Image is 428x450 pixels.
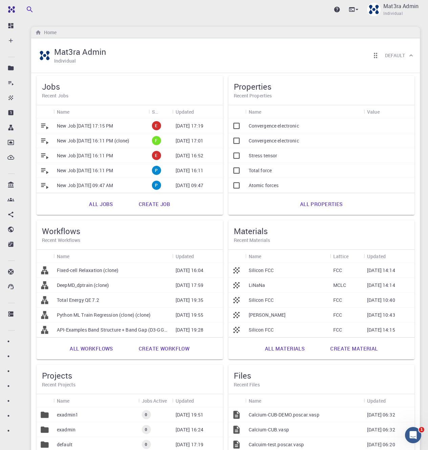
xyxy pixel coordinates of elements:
[386,395,397,406] button: Sort
[34,29,58,36] nav: breadcrumb
[249,122,299,129] p: Convergence electronic
[57,411,78,418] p: exadmin1
[261,251,272,262] button: Sort
[152,123,160,129] span: E
[176,441,204,448] p: [DATE] 17:19
[249,426,289,433] p: Calcium-CUB.vasp
[142,427,150,432] span: 0
[245,105,364,118] div: Name
[367,282,395,289] p: [DATE] 14:14
[333,297,342,303] p: FCC
[42,92,218,99] h6: Recent Jobs
[364,105,414,118] div: Value
[37,250,53,263] div: Icon
[367,312,395,318] p: [DATE] 10:43
[249,297,274,303] p: Silicon FCC
[57,267,118,274] p: Fixed-cell Relaxation (clone)
[249,441,304,448] p: Calcuim-test.poscar.vasp
[249,327,274,333] p: Silicon FCC
[42,381,218,388] h6: Recent Projects
[364,394,414,407] div: Updated
[386,251,397,262] button: Sort
[42,370,218,381] h5: Projects
[333,312,342,318] p: FCC
[14,5,39,11] span: Support
[176,411,204,418] p: [DATE] 19:51
[131,340,197,357] a: Create workflow
[249,152,277,159] p: Stress tensor
[57,250,70,263] div: Name
[138,394,172,407] div: Jobs Active
[82,196,120,212] a: All jobs
[234,92,409,99] h6: Recent Properties
[54,46,106,57] h5: Mat3ra Admin
[54,57,76,65] h6: Individual
[158,106,169,117] button: Sort
[333,327,342,333] p: FCC
[234,237,409,244] h6: Recent Materials
[70,251,81,262] button: Sort
[31,38,420,73] div: Mat3ra AdminMat3ra AdminIndividualReorder cardsDefault
[228,394,245,407] div: Icon
[257,340,312,357] a: All materials
[261,106,272,117] button: Sort
[53,105,149,118] div: Name
[249,167,272,174] p: Total force
[367,267,395,274] p: [DATE] 14:14
[37,394,53,407] div: Icon
[57,312,151,318] p: Python ML Train Regression (clone) (clone)
[245,250,330,263] div: Name
[367,441,395,448] p: [DATE] 06:20
[152,121,161,130] div: error
[131,196,178,212] a: Create job
[57,182,113,189] p: New Job [DATE] 09:47 AM
[176,426,204,433] p: [DATE] 16:24
[41,29,57,36] h6: Home
[367,3,381,16] img: Mat3ra Admin
[348,251,359,262] button: Sort
[53,250,172,263] div: Name
[234,226,409,237] h5: Materials
[333,282,346,289] p: MCLC
[364,250,414,263] div: Updated
[293,196,350,212] a: All properties
[42,226,218,237] h5: Workflows
[194,251,205,262] button: Sort
[152,181,161,190] div: pre-submission
[228,250,245,263] div: Icon
[234,81,409,92] h5: Properties
[176,122,204,129] p: [DATE] 17:19
[5,6,15,13] img: logo
[57,426,75,433] p: exadmin
[172,394,223,407] div: Updated
[228,105,245,118] div: Icon
[176,267,204,274] p: [DATE] 16:04
[176,152,204,159] p: [DATE] 16:52
[152,105,158,118] div: Status
[57,122,113,129] p: New Job [DATE] 17:15 PM
[249,312,286,318] p: [PERSON_NAME]
[367,105,380,118] div: Value
[172,250,223,263] div: Updated
[383,2,419,10] p: Mat3ra Admin
[249,182,279,189] p: Atomic forces
[234,381,409,388] h6: Recent Files
[194,106,205,117] button: Sort
[42,237,218,244] h6: Recent Workflows
[176,167,204,174] p: [DATE] 16:11
[152,166,161,175] div: pre-submission
[57,152,113,159] p: New Job [DATE] 16:11 PM
[176,250,194,263] div: Updated
[419,427,424,432] span: 1
[249,267,274,274] p: Silicon FCC
[245,394,364,407] div: Name
[37,105,53,118] div: Icon
[152,153,160,158] span: E
[249,394,262,407] div: Name
[142,442,150,447] span: 0
[42,81,218,92] h5: Jobs
[261,395,272,406] button: Sort
[176,282,204,289] p: [DATE] 17:59
[369,49,382,62] button: Reorder cards
[57,282,109,289] p: DeepMD_dptrain (clone)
